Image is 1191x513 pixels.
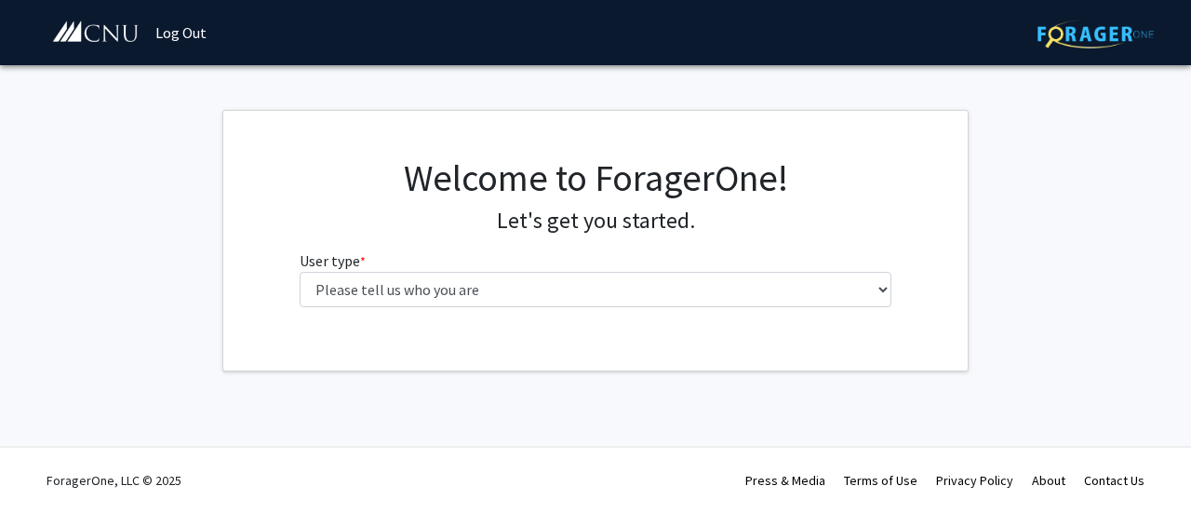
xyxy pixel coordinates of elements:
div: ForagerOne, LLC © 2025 [47,448,181,513]
a: Press & Media [745,472,825,489]
a: Privacy Policy [936,472,1013,489]
a: About [1032,472,1065,489]
a: Contact Us [1084,472,1144,489]
iframe: Chat [14,429,79,499]
label: User type [300,250,366,272]
a: Terms of Use [844,472,917,489]
img: ForagerOne Logo [1037,20,1154,48]
h1: Welcome to ForagerOne! [300,155,892,200]
h4: Let's get you started. [300,208,892,235]
img: Christopher Newport University Logo [51,20,140,44]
